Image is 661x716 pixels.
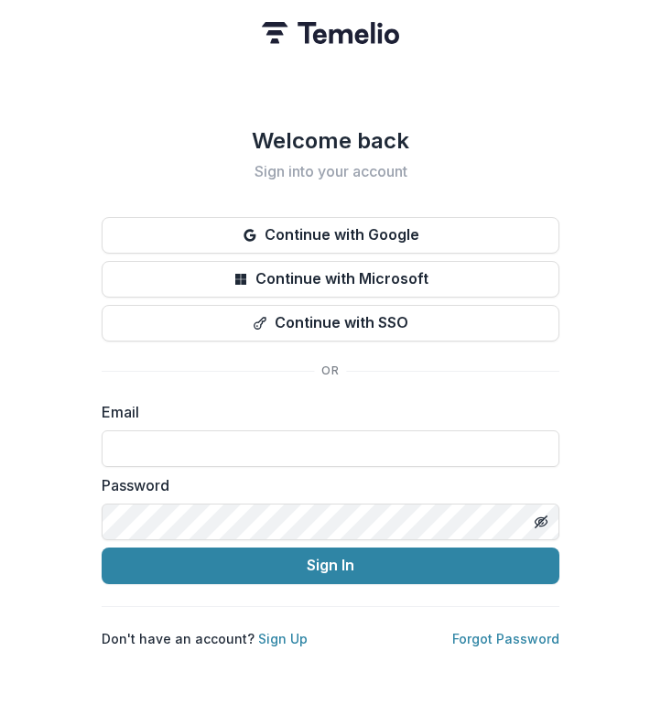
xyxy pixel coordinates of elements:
button: Continue with Google [102,217,559,254]
label: Password [102,474,548,496]
a: Sign Up [258,631,308,646]
button: Sign In [102,548,559,584]
button: Continue with Microsoft [102,261,559,298]
button: Toggle password visibility [526,507,556,537]
label: Email [102,401,548,423]
button: Continue with SSO [102,305,559,342]
h2: Sign into your account [102,163,559,180]
img: Temelio [262,22,399,44]
a: Forgot Password [452,631,559,646]
p: Don't have an account? [102,629,308,648]
h1: Welcome back [102,126,559,156]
